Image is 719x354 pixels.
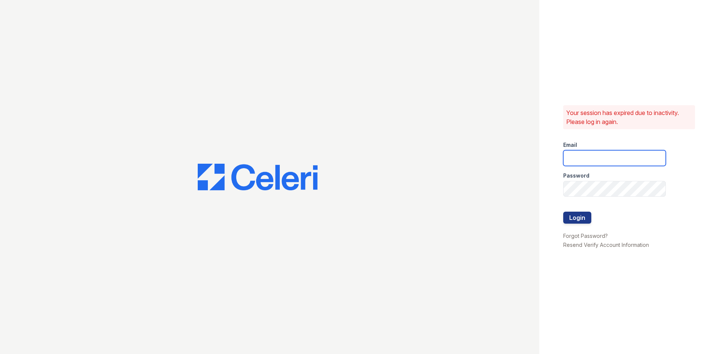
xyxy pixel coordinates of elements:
[566,108,692,126] p: Your session has expired due to inactivity. Please log in again.
[563,141,577,149] label: Email
[563,242,649,248] a: Resend Verify Account Information
[563,212,591,224] button: Login
[198,164,318,191] img: CE_Logo_Blue-a8612792a0a2168367f1c8372b55b34899dd931a85d93a1a3d3e32e68fde9ad4.png
[563,233,608,239] a: Forgot Password?
[563,172,589,179] label: Password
